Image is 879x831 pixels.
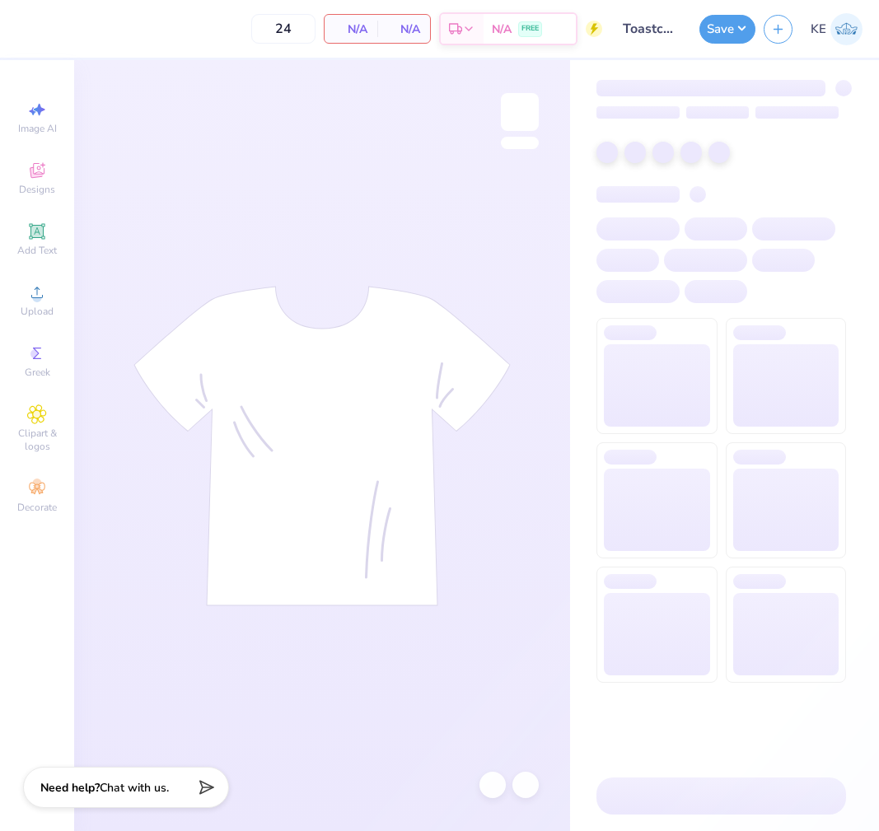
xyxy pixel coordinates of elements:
span: Upload [21,305,54,318]
img: tee-skeleton.svg [133,286,511,606]
a: KE [811,13,863,45]
span: Chat with us. [100,780,169,796]
img: Kent Everic Delos Santos [830,13,863,45]
span: N/A [387,21,420,38]
span: Designs [19,183,55,196]
span: Decorate [17,501,57,514]
span: Image AI [18,122,57,135]
button: Save [699,15,755,44]
input: – – [251,14,316,44]
span: Greek [25,366,50,379]
span: Add Text [17,244,57,257]
strong: Need help? [40,780,100,796]
input: Untitled Design [610,12,691,45]
span: N/A [334,21,367,38]
span: N/A [492,21,512,38]
span: KE [811,20,826,39]
span: FREE [521,23,539,35]
span: Clipart & logos [8,427,66,453]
